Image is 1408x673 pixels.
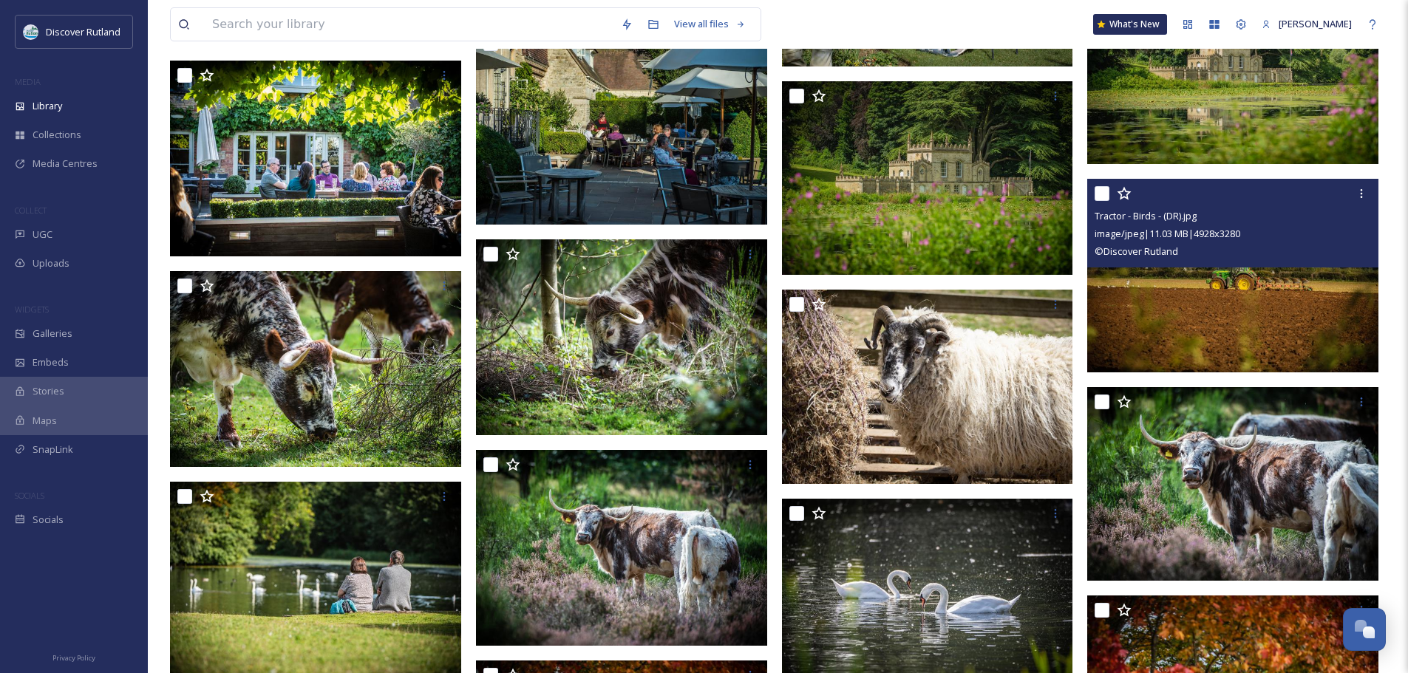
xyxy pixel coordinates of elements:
[1279,17,1352,30] span: [PERSON_NAME]
[33,256,69,270] span: Uploads
[15,76,41,87] span: MEDIA
[1254,10,1359,38] a: [PERSON_NAME]
[46,25,120,38] span: Discover Rutland
[782,290,1073,484] img: Rutland Farm Park - Ram - (DR).jpg
[170,271,464,467] img: Cow - (DR).jpg
[1087,179,1378,372] img: Tractor - Birds - (DR).jpg
[33,513,64,527] span: Socials
[33,384,64,398] span: Stories
[15,304,49,315] span: WIDGETS
[33,443,73,457] span: SnapLink
[476,450,770,646] img: Cow - (DR) (2).jpg
[15,205,47,216] span: COLLECT
[52,653,95,663] span: Privacy Policy
[24,24,38,39] img: DiscoverRutlandlog37F0B7.png
[15,490,44,501] span: SOCIALS
[33,414,57,428] span: Maps
[1095,245,1178,258] span: © Discover Rutland
[33,355,69,369] span: Embeds
[33,99,62,113] span: Library
[205,8,613,41] input: Search your library
[1095,227,1240,240] span: image/jpeg | 11.03 MB | 4928 x 3280
[782,81,1073,275] img: Fort Hentry - (DR).jpg
[667,10,753,38] a: View all files
[1093,14,1167,35] a: What's New
[33,327,72,341] span: Galleries
[476,239,770,435] img: Cow - (DR) (3).jpg
[52,648,95,666] a: Privacy Policy
[33,128,81,142] span: Collections
[1095,209,1197,222] span: Tractor - Birds - (DR).jpg
[1343,608,1386,651] button: Open Chat
[170,61,464,256] img: Outdoor Dining - (DR) (1).jpg
[1087,387,1378,581] img: Cow - (DR) (1).jpg
[33,228,52,242] span: UGC
[476,29,770,225] img: Outdoor Dining - (DR).jpg
[33,157,98,171] span: Media Centres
